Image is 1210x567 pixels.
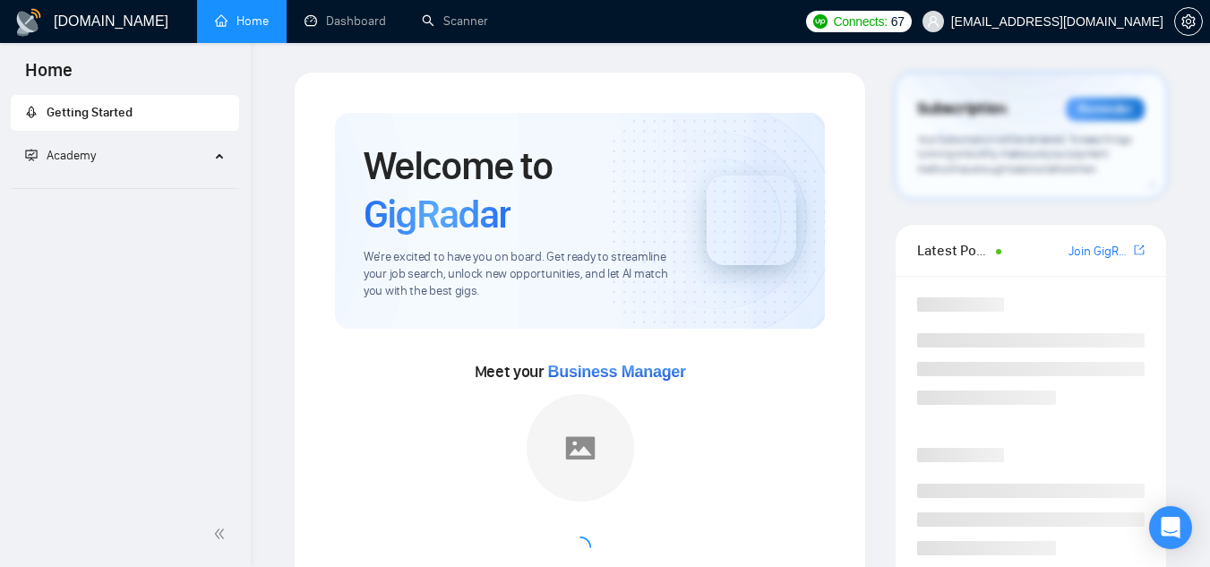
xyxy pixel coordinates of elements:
[47,105,133,120] span: Getting Started
[927,15,940,28] span: user
[707,176,796,265] img: gigradar-logo.png
[14,8,43,37] img: logo
[565,533,595,563] span: loading
[305,13,386,29] a: dashboardDashboard
[364,142,678,238] h1: Welcome to
[25,149,38,161] span: fund-projection-screen
[813,14,828,29] img: upwork-logo.png
[11,95,239,131] li: Getting Started
[1174,14,1203,29] a: setting
[1175,14,1202,29] span: setting
[833,12,887,31] span: Connects:
[917,239,991,262] span: Latest Posts from the GigRadar Community
[364,249,678,300] span: We're excited to have you on board. Get ready to streamline your job search, unlock new opportuni...
[1066,98,1145,121] div: Reminder
[1068,242,1130,262] a: Join GigRadar Slack Community
[364,190,511,238] span: GigRadar
[47,148,96,163] span: Academy
[25,106,38,118] span: rocket
[475,362,686,382] span: Meet your
[917,133,1131,176] span: Your subscription will be renewed. To keep things running smoothly, make sure your payment method...
[1134,242,1145,259] a: export
[1149,506,1192,549] div: Open Intercom Messenger
[548,363,686,381] span: Business Manager
[1134,243,1145,257] span: export
[11,181,239,193] li: Academy Homepage
[215,13,269,29] a: homeHome
[527,394,634,502] img: placeholder.png
[917,94,1006,125] span: Subscription
[25,148,96,163] span: Academy
[1174,7,1203,36] button: setting
[213,525,231,543] span: double-left
[422,13,488,29] a: searchScanner
[11,57,87,95] span: Home
[891,12,905,31] span: 67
